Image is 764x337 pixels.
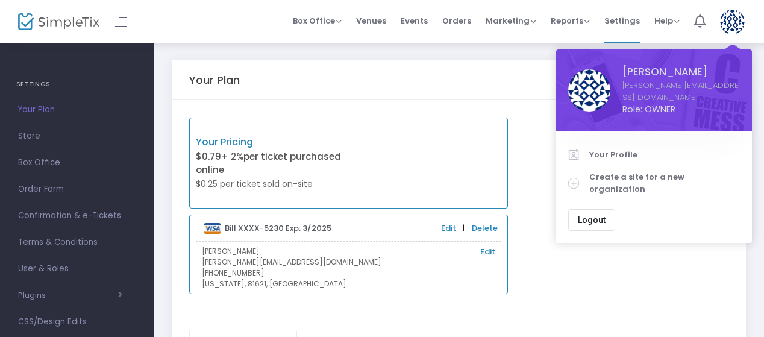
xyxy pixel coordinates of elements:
[18,102,136,118] span: Your Plan
[480,246,495,258] a: Edit
[568,166,740,200] a: Create a site for a new organization
[442,5,471,36] span: Orders
[356,5,386,36] span: Venues
[622,103,740,116] span: Role: OWNER
[604,5,640,36] span: Settings
[654,15,680,27] span: Help
[196,178,349,191] p: $0.25 per ticket sold on-site
[18,235,136,250] span: Terms & Conditions
[18,291,122,300] button: Plugins
[18,314,136,330] span: CSS/Design Edits
[196,150,349,177] p: $0.79 per ticket purchased online
[568,143,740,166] a: Your Profile
[293,15,342,27] span: Box Office
[460,222,468,235] span: |
[204,223,221,234] img: visa.png
[551,15,590,27] span: Reports
[578,215,606,225] span: Logout
[18,208,136,224] span: Confirmation & e-Tickets
[18,155,136,171] span: Box Office
[589,171,740,195] span: Create a site for a new organization
[18,181,136,197] span: Order Form
[622,65,740,80] span: [PERSON_NAME]
[202,268,496,279] p: [PHONE_NUMBER]
[472,222,498,235] a: Delete
[486,15,536,27] span: Marketing
[568,209,615,231] button: Logout
[16,72,137,96] h4: SETTINGS
[441,222,456,235] a: Edit
[196,135,349,150] p: Your Pricing
[589,149,740,161] span: Your Profile
[622,80,740,103] a: [PERSON_NAME][EMAIL_ADDRESS][DOMAIN_NAME]
[221,150,243,163] span: + 2%
[18,128,136,144] span: Store
[401,5,428,36] span: Events
[202,257,496,268] p: [PERSON_NAME][EMAIL_ADDRESS][DOMAIN_NAME]
[18,261,136,277] span: User & Roles
[202,246,496,257] p: [PERSON_NAME]
[202,279,496,289] p: [US_STATE], 81621, [GEOGRAPHIC_DATA]
[225,222,331,234] b: Bill XXXX-5230 Exp: 3/2025
[189,74,240,87] h5: Your Plan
